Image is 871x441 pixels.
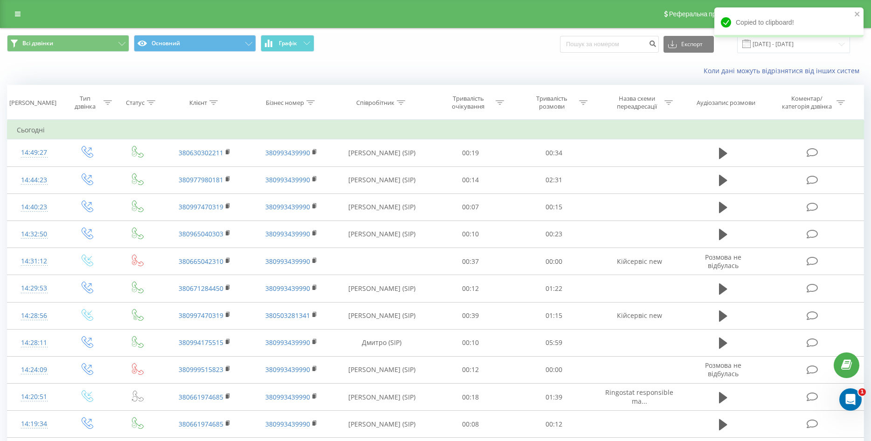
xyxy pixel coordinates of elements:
[612,95,662,110] div: Назва схеми переадресації
[17,279,51,297] div: 14:29:53
[7,35,129,52] button: Всі дзвінки
[356,99,394,107] div: Співробітник
[429,302,512,329] td: 00:39
[335,411,429,438] td: [PERSON_NAME] (SIP)
[179,393,223,401] a: 380661974685
[335,356,429,383] td: [PERSON_NAME] (SIP)
[179,311,223,320] a: 380997470319
[179,148,223,157] a: 380630302211
[189,99,207,107] div: Клієнт
[265,393,310,401] a: 380993439990
[22,40,53,47] span: Всі дзвінки
[714,7,864,37] div: Copied to clipboard!
[265,175,310,184] a: 380993439990
[179,175,223,184] a: 380977980181
[429,356,512,383] td: 00:12
[429,248,512,275] td: 00:37
[179,420,223,428] a: 380661974685
[17,144,51,162] div: 14:49:27
[705,361,741,378] span: Розмова не відбулась
[839,388,862,411] iframe: Intercom live chat
[179,229,223,238] a: 380965040303
[854,10,861,19] button: close
[265,311,310,320] a: 380503281341
[179,257,223,266] a: 380665042310
[265,338,310,347] a: 380993439990
[429,139,512,166] td: 00:19
[335,220,429,248] td: [PERSON_NAME] (SIP)
[429,329,512,356] td: 00:10
[17,252,51,270] div: 14:31:12
[17,225,51,243] div: 14:32:50
[179,284,223,293] a: 380671284450
[512,275,596,302] td: 01:22
[512,384,596,411] td: 01:39
[335,166,429,193] td: [PERSON_NAME] (SIP)
[134,35,256,52] button: Основний
[697,99,755,107] div: Аудіозапис розмови
[265,365,310,374] a: 380993439990
[858,388,866,396] span: 1
[669,10,738,18] span: Реферальна програма
[429,275,512,302] td: 00:12
[560,36,659,53] input: Пошук за номером
[780,95,834,110] div: Коментар/категорія дзвінка
[265,284,310,293] a: 380993439990
[279,40,297,47] span: Графік
[266,99,304,107] div: Бізнес номер
[17,171,51,189] div: 14:44:23
[705,253,741,270] span: Розмова не відбулась
[17,388,51,406] div: 14:20:51
[429,166,512,193] td: 00:14
[512,193,596,220] td: 00:15
[512,356,596,383] td: 00:00
[429,220,512,248] td: 00:10
[265,257,310,266] a: 380993439990
[265,229,310,238] a: 380993439990
[69,95,101,110] div: Тип дзвінка
[17,415,51,433] div: 14:19:34
[596,248,683,275] td: Кійсервіс new
[335,275,429,302] td: [PERSON_NAME] (SIP)
[596,302,683,329] td: Кійсервіс new
[17,307,51,325] div: 14:28:56
[335,139,429,166] td: [PERSON_NAME] (SIP)
[443,95,493,110] div: Тривалість очікування
[265,420,310,428] a: 380993439990
[9,99,56,107] div: [PERSON_NAME]
[126,99,145,107] div: Статус
[335,329,429,356] td: Дмитро (SIP)
[335,384,429,411] td: [PERSON_NAME] (SIP)
[261,35,314,52] button: Графік
[335,193,429,220] td: [PERSON_NAME] (SIP)
[335,302,429,329] td: [PERSON_NAME] (SIP)
[664,36,714,53] button: Експорт
[429,411,512,438] td: 00:08
[605,388,673,405] span: Ringostat responsible ma...
[704,66,864,75] a: Коли дані можуть відрізнятися вiд інших систем
[17,198,51,216] div: 14:40:23
[179,365,223,374] a: 380999515823
[179,202,223,211] a: 380997470319
[17,334,51,352] div: 14:28:11
[429,384,512,411] td: 00:18
[429,193,512,220] td: 00:07
[512,329,596,356] td: 05:59
[512,220,596,248] td: 00:23
[7,121,864,139] td: Сьогодні
[512,411,596,438] td: 00:12
[512,139,596,166] td: 00:34
[527,95,577,110] div: Тривалість розмови
[179,338,223,347] a: 380994175515
[265,202,310,211] a: 380993439990
[17,361,51,379] div: 14:24:09
[265,148,310,157] a: 380993439990
[512,248,596,275] td: 00:00
[512,166,596,193] td: 02:31
[512,302,596,329] td: 01:15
